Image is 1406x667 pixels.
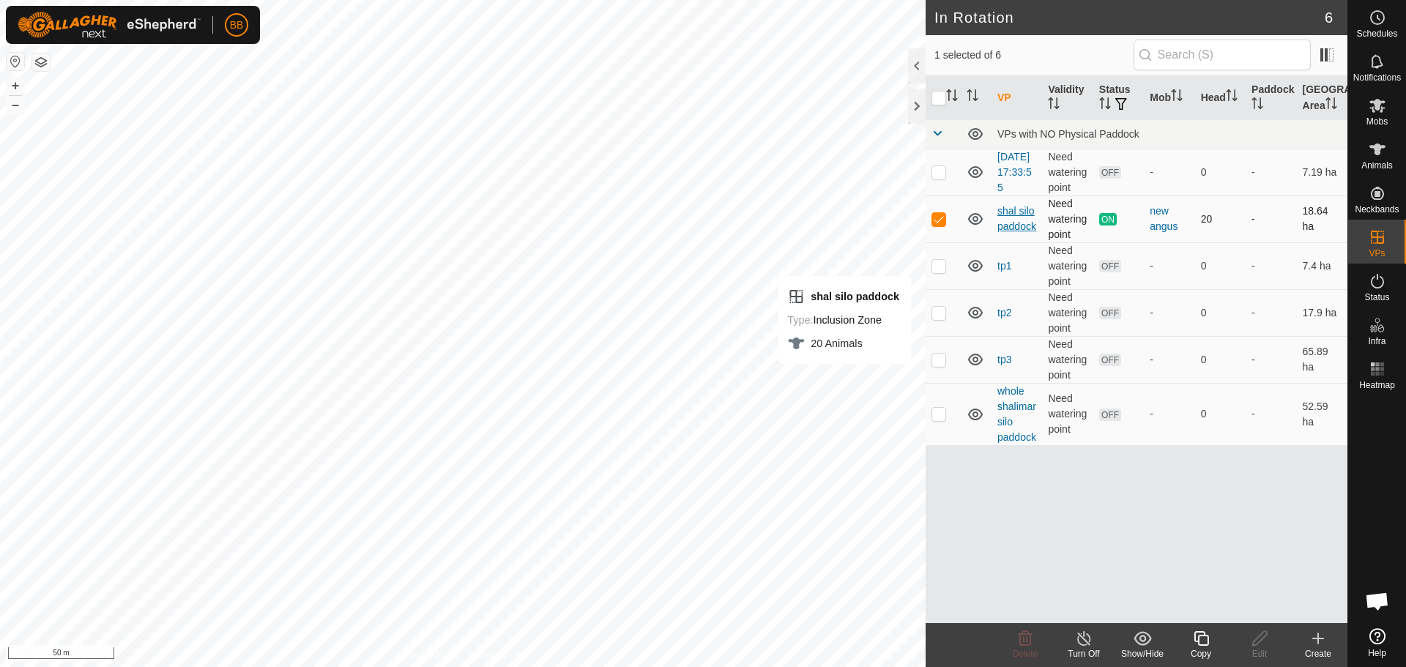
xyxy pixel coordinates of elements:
div: Open chat [1355,579,1399,623]
td: Need watering point [1042,149,1093,195]
td: 20 [1195,195,1246,242]
div: new angus [1150,204,1189,234]
div: - [1150,258,1189,274]
td: - [1246,195,1296,242]
span: OFF [1099,307,1121,319]
td: 7.4 ha [1297,242,1347,289]
div: - [1150,305,1189,321]
span: VPs [1369,249,1385,258]
a: Contact Us [477,648,521,661]
div: shal silo paddock [787,288,899,305]
span: Help [1368,649,1386,657]
input: Search (S) [1134,40,1311,70]
p-sorticon: Activate to sort [1226,92,1238,103]
p-sorticon: Activate to sort [1048,100,1060,111]
span: OFF [1099,166,1121,179]
td: 17.9 ha [1297,289,1347,336]
a: [DATE] 17:33:55 [997,151,1032,193]
span: Status [1364,293,1389,302]
button: + [7,77,24,94]
th: Mob [1144,76,1194,120]
th: Head [1195,76,1246,120]
p-sorticon: Activate to sort [946,92,958,103]
td: - [1246,289,1296,336]
td: 52.59 ha [1297,383,1347,445]
td: 0 [1195,242,1246,289]
div: - [1150,406,1189,422]
div: Inclusion Zone [787,311,899,329]
span: Animals [1361,161,1393,170]
td: 65.89 ha [1297,336,1347,383]
button: Reset Map [7,53,24,70]
span: Mobs [1366,117,1388,126]
a: shal silo paddock [997,205,1036,232]
td: - [1246,383,1296,445]
div: - [1150,165,1189,180]
button: – [7,96,24,113]
p-sorticon: Activate to sort [1325,100,1337,111]
td: - [1246,336,1296,383]
span: Delete [1013,649,1038,659]
td: 0 [1195,149,1246,195]
a: tp3 [997,354,1011,365]
span: Notifications [1353,73,1401,82]
span: OFF [1099,409,1121,421]
td: Need watering point [1042,383,1093,445]
p-sorticon: Activate to sort [1099,100,1111,111]
div: VPs with NO Physical Paddock [997,128,1342,140]
a: Help [1348,622,1406,663]
div: - [1150,352,1189,368]
span: 1 selected of 6 [934,48,1134,63]
td: - [1246,242,1296,289]
span: OFF [1099,260,1121,272]
span: Infra [1368,337,1385,346]
td: 0 [1195,289,1246,336]
span: BB [230,18,244,33]
th: Status [1093,76,1144,120]
div: Turn Off [1054,647,1113,660]
button: Map Layers [32,53,50,71]
td: Need watering point [1042,289,1093,336]
td: - [1246,149,1296,195]
th: Validity [1042,76,1093,120]
p-sorticon: Activate to sort [967,92,978,103]
div: Edit [1230,647,1289,660]
span: ON [1099,213,1117,226]
th: VP [992,76,1042,120]
h2: In Rotation [934,9,1325,26]
td: 18.64 ha [1297,195,1347,242]
div: Create [1289,647,1347,660]
span: 6 [1325,7,1333,29]
div: 20 Animals [787,335,899,352]
p-sorticon: Activate to sort [1171,92,1183,103]
span: Schedules [1356,29,1397,38]
td: 7.19 ha [1297,149,1347,195]
a: tp1 [997,260,1011,272]
a: whole shalimar silo paddock [997,385,1036,443]
p-sorticon: Activate to sort [1251,100,1263,111]
div: Show/Hide [1113,647,1172,660]
th: Paddock [1246,76,1296,120]
span: Neckbands [1355,205,1399,214]
label: Type: [787,314,813,326]
a: tp2 [997,307,1011,318]
img: Gallagher Logo [18,12,201,38]
span: Heatmap [1359,381,1395,390]
td: Need watering point [1042,336,1093,383]
a: Privacy Policy [405,648,460,661]
div: Copy [1172,647,1230,660]
td: 0 [1195,336,1246,383]
td: 0 [1195,383,1246,445]
td: Need watering point [1042,195,1093,242]
td: Need watering point [1042,242,1093,289]
span: OFF [1099,354,1121,366]
th: [GEOGRAPHIC_DATA] Area [1297,76,1347,120]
